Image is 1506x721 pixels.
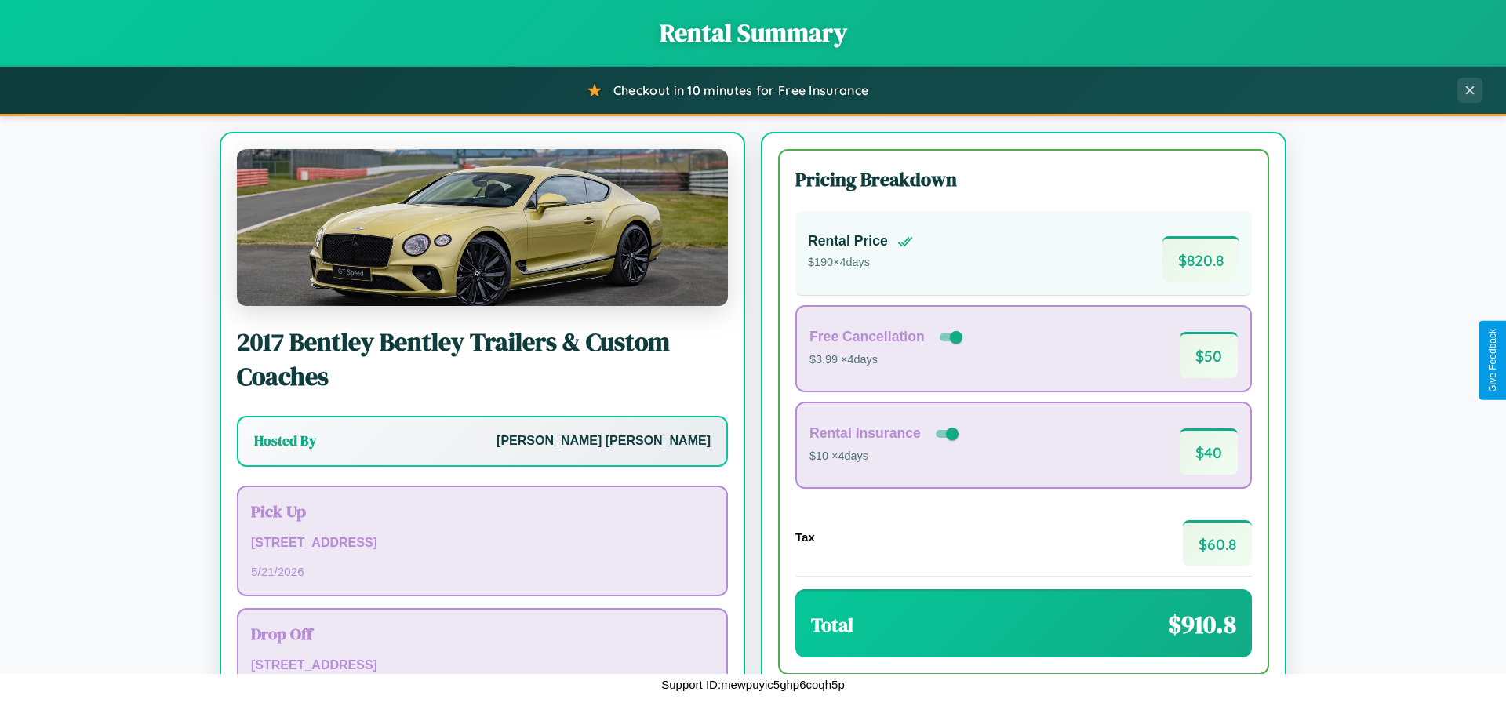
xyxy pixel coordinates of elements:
h4: Free Cancellation [809,329,925,345]
h3: Drop Off [251,622,714,645]
h1: Rental Summary [16,16,1490,50]
p: $ 190 × 4 days [808,253,913,273]
p: $10 × 4 days [809,446,962,467]
h4: Rental Price [808,233,888,249]
h4: Rental Insurance [809,425,921,442]
h3: Pick Up [251,500,714,523]
span: $ 820.8 [1162,236,1239,282]
p: [STREET_ADDRESS] [251,532,714,555]
span: $ 50 [1180,332,1238,378]
div: Give Feedback [1487,329,1498,392]
h3: Hosted By [254,432,316,450]
h4: Tax [795,530,815,544]
p: [STREET_ADDRESS] [251,654,714,677]
p: 5 / 21 / 2026 [251,561,714,582]
span: $ 910.8 [1168,607,1236,642]
span: Checkout in 10 minutes for Free Insurance [613,82,868,98]
p: Support ID: mewpuyic5ghp6coqh5p [661,674,845,695]
h3: Total [811,612,853,638]
span: $ 60.8 [1183,520,1252,566]
h2: 2017 Bentley Bentley Trailers & Custom Coaches [237,325,728,394]
span: $ 40 [1180,428,1238,475]
p: [PERSON_NAME] [PERSON_NAME] [497,430,711,453]
img: Bentley Bentley Trailers & Custom Coaches [237,149,728,306]
p: $3.99 × 4 days [809,350,966,370]
h3: Pricing Breakdown [795,166,1252,192]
